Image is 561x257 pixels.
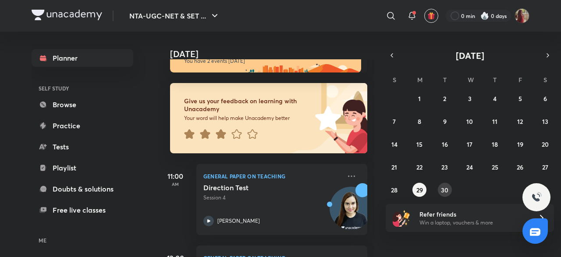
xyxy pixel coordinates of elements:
[217,217,260,225] p: [PERSON_NAME]
[438,183,452,197] button: September 30, 2025
[32,159,133,177] a: Playlist
[542,163,548,171] abbr: September 27, 2025
[416,140,423,148] abbr: September 15, 2025
[285,83,367,153] img: feedback_image
[513,160,527,174] button: September 26, 2025
[387,160,401,174] button: September 21, 2025
[32,81,133,96] h6: SELF STUDY
[412,183,426,197] button: September 29, 2025
[518,76,522,84] abbr: Friday
[468,76,474,84] abbr: Wednesday
[418,117,421,126] abbr: September 8, 2025
[488,114,502,128] button: September 11, 2025
[443,94,446,103] abbr: September 2, 2025
[158,181,193,187] p: AM
[513,137,527,151] button: September 19, 2025
[184,97,312,113] h6: Give us your feedback on learning with Unacademy
[443,76,447,84] abbr: Tuesday
[488,137,502,151] button: September 18, 2025
[538,114,552,128] button: September 13, 2025
[32,10,102,20] img: Company Logo
[493,94,497,103] abbr: September 4, 2025
[412,160,426,174] button: September 22, 2025
[32,233,133,248] h6: ME
[542,140,549,148] abbr: September 20, 2025
[515,8,529,23] img: Srishti Sharma
[468,94,472,103] abbr: September 3, 2025
[493,76,497,84] abbr: Thursday
[412,137,426,151] button: September 15, 2025
[438,91,452,105] button: September 2, 2025
[538,137,552,151] button: September 20, 2025
[391,140,398,148] abbr: September 14, 2025
[441,186,448,194] abbr: September 30, 2025
[32,201,133,219] a: Free live classes
[158,171,193,181] h5: 11:00
[124,7,225,25] button: NTA-UGC-NET & SET ...
[480,11,489,20] img: streak
[424,9,438,23] button: avatar
[518,94,522,103] abbr: September 5, 2025
[441,163,448,171] abbr: September 23, 2025
[492,140,498,148] abbr: September 18, 2025
[32,180,133,198] a: Doubts & solutions
[32,10,102,22] a: Company Logo
[466,163,473,171] abbr: September 24, 2025
[492,163,498,171] abbr: September 25, 2025
[203,183,312,192] h5: Direction Test
[463,137,477,151] button: September 17, 2025
[463,114,477,128] button: September 10, 2025
[416,186,423,194] abbr: September 29, 2025
[513,114,527,128] button: September 12, 2025
[443,117,447,126] abbr: September 9, 2025
[418,94,421,103] abbr: September 1, 2025
[531,192,542,203] img: ttu
[517,163,523,171] abbr: September 26, 2025
[456,50,484,62] span: [DATE]
[393,209,410,227] img: referral
[517,117,523,126] abbr: September 12, 2025
[32,138,133,156] a: Tests
[417,76,423,84] abbr: Monday
[184,58,353,65] p: You have 2 events [DATE]
[543,76,547,84] abbr: Saturday
[184,115,312,122] p: Your word will help make Unacademy better
[466,117,473,126] abbr: September 10, 2025
[442,140,448,148] abbr: September 16, 2025
[438,114,452,128] button: September 9, 2025
[398,49,542,62] button: [DATE]
[32,49,133,67] a: Planner
[513,91,527,105] button: September 5, 2025
[203,194,341,202] p: Session 4
[203,171,341,181] p: General Paper on Teaching
[32,96,133,113] a: Browse
[419,219,527,227] p: Win a laptop, vouchers & more
[463,160,477,174] button: September 24, 2025
[438,137,452,151] button: September 16, 2025
[467,140,472,148] abbr: September 17, 2025
[517,140,523,148] abbr: September 19, 2025
[416,163,423,171] abbr: September 22, 2025
[387,137,401,151] button: September 14, 2025
[393,117,396,126] abbr: September 7, 2025
[488,160,502,174] button: September 25, 2025
[412,114,426,128] button: September 8, 2025
[543,94,547,103] abbr: September 6, 2025
[330,192,372,234] img: Avatar
[438,160,452,174] button: September 23, 2025
[463,91,477,105] button: September 3, 2025
[419,210,527,219] h6: Refer friends
[538,91,552,105] button: September 6, 2025
[391,186,398,194] abbr: September 28, 2025
[412,91,426,105] button: September 1, 2025
[387,114,401,128] button: September 7, 2025
[32,117,133,134] a: Practice
[391,163,397,171] abbr: September 21, 2025
[387,183,401,197] button: September 28, 2025
[393,76,396,84] abbr: Sunday
[427,12,435,20] img: avatar
[538,160,552,174] button: September 27, 2025
[542,117,548,126] abbr: September 13, 2025
[488,91,502,105] button: September 4, 2025
[170,49,376,59] h4: [DATE]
